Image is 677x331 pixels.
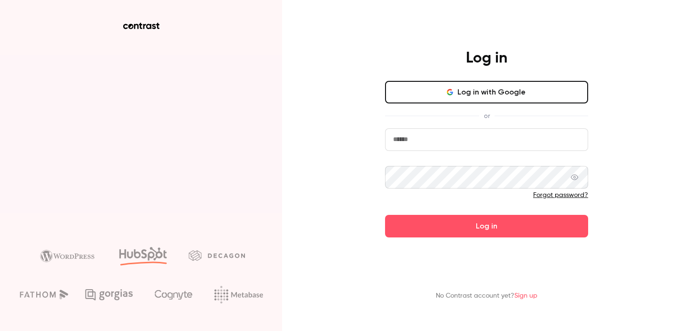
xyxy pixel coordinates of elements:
[533,192,588,198] a: Forgot password?
[385,215,588,237] button: Log in
[479,111,495,121] span: or
[514,292,537,299] a: Sign up
[189,250,245,260] img: decagon
[466,49,507,68] h4: Log in
[385,81,588,103] button: Log in with Google
[436,291,537,301] p: No Contrast account yet?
